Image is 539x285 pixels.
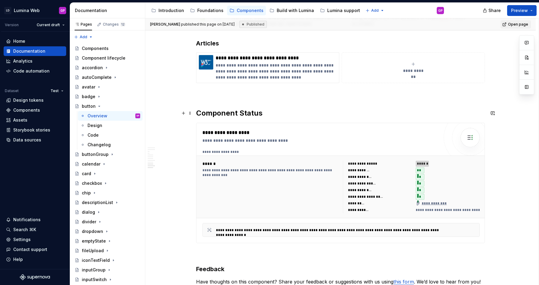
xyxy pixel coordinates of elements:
[149,6,186,15] a: Introduction
[72,53,143,63] a: Component lifecycle
[82,180,102,186] div: checkbox
[488,8,501,14] span: Share
[438,8,443,13] div: GP
[4,135,66,145] a: Data sources
[72,246,143,256] a: fileUpload
[13,107,40,113] div: Components
[511,8,528,14] span: Preview
[120,22,125,27] span: 12
[82,190,91,196] div: chip
[82,151,109,157] div: buttonGroup
[72,178,143,188] a: checkbox
[82,228,103,234] div: dropdown
[72,92,143,101] a: badge
[72,275,143,284] a: inputSwitch
[82,171,91,177] div: card
[4,125,66,135] a: Storybook stories
[4,235,66,244] a: Settings
[88,132,99,138] div: Code
[13,117,27,123] div: Assets
[239,21,267,28] div: Published
[13,227,36,233] div: Search ⌘K
[72,207,143,217] a: dialog
[159,8,184,14] div: Introduction
[4,95,66,105] a: Design tokens
[72,188,143,198] a: chip
[75,22,92,27] div: Pages
[13,48,45,54] div: Documentation
[4,36,66,46] a: Home
[82,248,104,254] div: fileUpload
[5,23,19,27] div: Version
[20,274,50,280] a: Supernova Logo
[4,215,66,225] button: Notifications
[72,256,143,265] a: iconTextField
[72,198,143,207] a: descriptionList
[82,209,95,215] div: dialog
[277,8,314,14] div: Build with Lumina
[318,6,362,15] a: Lumina support
[82,238,106,244] div: emptyState
[72,217,143,227] a: divider
[34,21,67,29] button: Current draft
[196,265,485,273] h3: Feedback
[72,82,143,92] a: avatar
[13,127,50,133] div: Storybook stories
[78,121,143,130] a: Design
[480,5,505,16] button: Share
[149,5,362,17] div: Page tree
[51,88,59,93] span: Test
[37,23,60,27] span: Current draft
[500,20,531,29] a: Open page
[82,74,112,80] div: autoComplete
[72,159,143,169] a: calendar
[14,8,40,14] div: Lumina Web
[4,46,66,56] a: Documentation
[364,6,386,15] button: Add
[82,257,110,263] div: iconTextField
[4,255,66,264] button: Help
[78,111,143,121] a: OverviewGP
[82,94,95,100] div: badge
[13,217,41,223] div: Notifications
[393,279,414,285] a: this form
[72,73,143,82] a: autoComplete
[60,8,65,13] div: GP
[13,38,25,44] div: Home
[88,122,102,129] div: Design
[88,142,111,148] div: Changelog
[88,113,107,119] div: Overview
[72,101,143,111] a: button
[72,236,143,246] a: emptyState
[5,88,19,93] div: Dataset
[4,115,66,125] a: Assets
[4,56,66,66] a: Analytics
[188,6,226,15] a: Foundations
[13,68,50,74] div: Code automation
[78,140,143,150] a: Changelog
[4,245,66,254] button: Contact support
[82,45,109,51] div: Components
[196,39,485,48] h3: Articles
[137,113,139,119] div: GP
[103,22,125,27] div: Changes
[75,8,143,14] div: Documentation
[82,65,103,71] div: accordion
[197,8,223,14] div: Foundations
[48,87,66,95] button: Test
[4,66,66,76] a: Code automation
[371,8,379,13] span: Add
[72,265,143,275] a: inputGroup
[72,44,143,53] a: Components
[82,219,96,225] div: divider
[4,105,66,115] a: Components
[507,5,537,16] button: Preview
[237,8,263,14] div: Components
[82,277,107,283] div: inputSwitch
[72,150,143,159] a: buttonGroup
[4,225,66,234] button: Search ⌘K
[199,55,213,70] img: 0983d0ba-8d57-4dca-a16b-befcf5fce320.png
[82,55,125,61] div: Component lifecycle
[82,161,100,167] div: calendar
[13,58,32,64] div: Analytics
